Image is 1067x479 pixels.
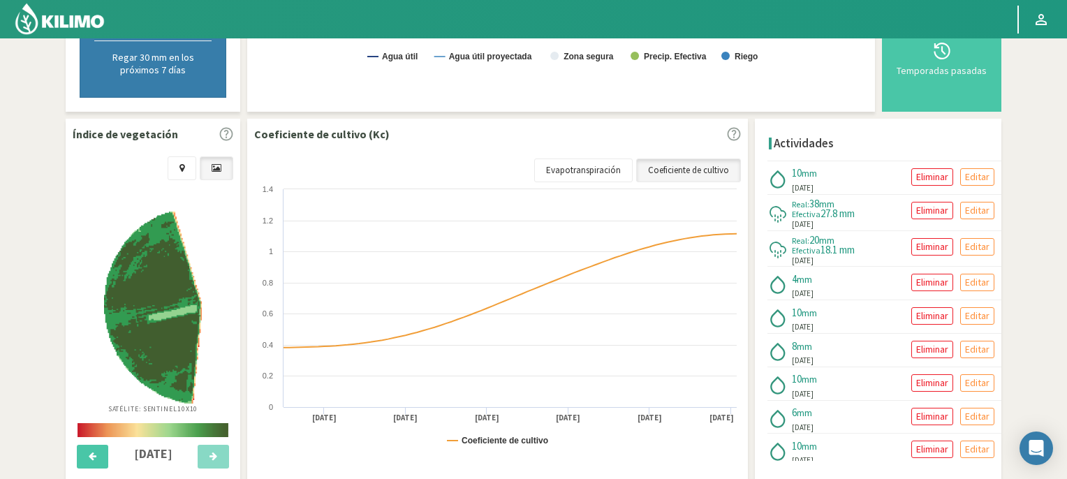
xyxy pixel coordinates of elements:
[735,52,758,61] text: Riego
[263,216,273,225] text: 1.2
[636,159,741,182] a: Coeficiente de cultivo
[263,309,273,318] text: 0.6
[792,182,814,194] span: [DATE]
[177,404,198,413] span: 10X10
[819,234,834,246] span: mm
[916,375,948,391] p: Eliminar
[960,441,994,458] button: Editar
[916,308,948,324] p: Eliminar
[792,455,814,466] span: [DATE]
[821,243,855,256] span: 18.1 mm
[792,388,814,400] span: [DATE]
[965,239,989,255] p: Editar
[960,238,994,256] button: Editar
[792,166,802,179] span: 10
[960,341,994,358] button: Editar
[965,169,989,185] p: Editar
[809,197,819,210] span: 38
[104,212,201,404] img: fc81e2a0-5882-4020-8ae4-db00fa5d647b_-_sentinel_-_2025-09-03.png
[108,404,198,414] p: Satélite: Sentinel
[792,209,821,219] span: Efectiva
[792,272,797,286] span: 4
[792,235,809,246] span: Real:
[911,441,953,458] button: Eliminar
[960,274,994,291] button: Editar
[960,168,994,186] button: Editar
[965,341,989,358] p: Editar
[911,274,953,291] button: Eliminar
[73,126,178,142] p: Índice de vegetación
[1020,432,1053,465] div: Open Intercom Messenger
[638,413,662,423] text: [DATE]
[911,341,953,358] button: Eliminar
[916,408,948,425] p: Eliminar
[965,441,989,457] p: Editar
[475,413,499,423] text: [DATE]
[263,371,273,380] text: 0.2
[269,403,273,411] text: 0
[797,273,812,286] span: mm
[916,341,948,358] p: Eliminar
[117,447,190,461] h4: [DATE]
[792,422,814,434] span: [DATE]
[792,199,809,209] span: Real:
[916,169,948,185] p: Eliminar
[965,375,989,391] p: Editar
[797,340,812,353] span: mm
[821,207,855,220] span: 27.8 mm
[792,355,814,367] span: [DATE]
[792,339,797,353] span: 8
[911,408,953,425] button: Eliminar
[263,341,273,349] text: 0.4
[965,308,989,324] p: Editar
[911,238,953,256] button: Eliminar
[965,408,989,425] p: Editar
[792,288,814,300] span: [DATE]
[644,52,707,61] text: Precip. Efectiva
[94,51,212,76] p: Regar 30 mm en los próximos 7 días
[802,373,817,385] span: mm
[564,52,614,61] text: Zona segura
[709,413,734,423] text: [DATE]
[254,126,390,142] p: Coeficiente de cultivo (Kc)
[960,374,994,392] button: Editar
[889,10,994,105] button: Temporadas pasadas
[916,239,948,255] p: Eliminar
[792,439,802,452] span: 10
[263,185,273,193] text: 1.4
[534,159,633,182] a: Evapotranspiración
[462,436,548,445] text: Coeficiente de cultivo
[382,52,418,61] text: Agua útil
[893,66,990,75] div: Temporadas pasadas
[802,440,817,452] span: mm
[911,202,953,219] button: Eliminar
[792,219,814,230] span: [DATE]
[792,255,814,267] span: [DATE]
[960,307,994,325] button: Editar
[960,408,994,425] button: Editar
[916,441,948,457] p: Eliminar
[965,202,989,219] p: Editar
[802,307,817,319] span: mm
[911,374,953,392] button: Eliminar
[449,52,532,61] text: Agua útil proyectada
[792,321,814,333] span: [DATE]
[911,307,953,325] button: Eliminar
[819,198,834,210] span: mm
[792,245,821,256] span: Efectiva
[792,306,802,319] span: 10
[916,202,948,219] p: Eliminar
[263,279,273,287] text: 0.8
[809,233,819,246] span: 20
[78,423,228,437] img: scale
[269,247,273,256] text: 1
[797,406,812,419] span: mm
[792,372,802,385] span: 10
[774,137,834,150] h4: Actividades
[792,406,797,419] span: 6
[312,413,337,423] text: [DATE]
[802,167,817,179] span: mm
[965,274,989,290] p: Editar
[556,413,580,423] text: [DATE]
[14,2,105,36] img: Kilimo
